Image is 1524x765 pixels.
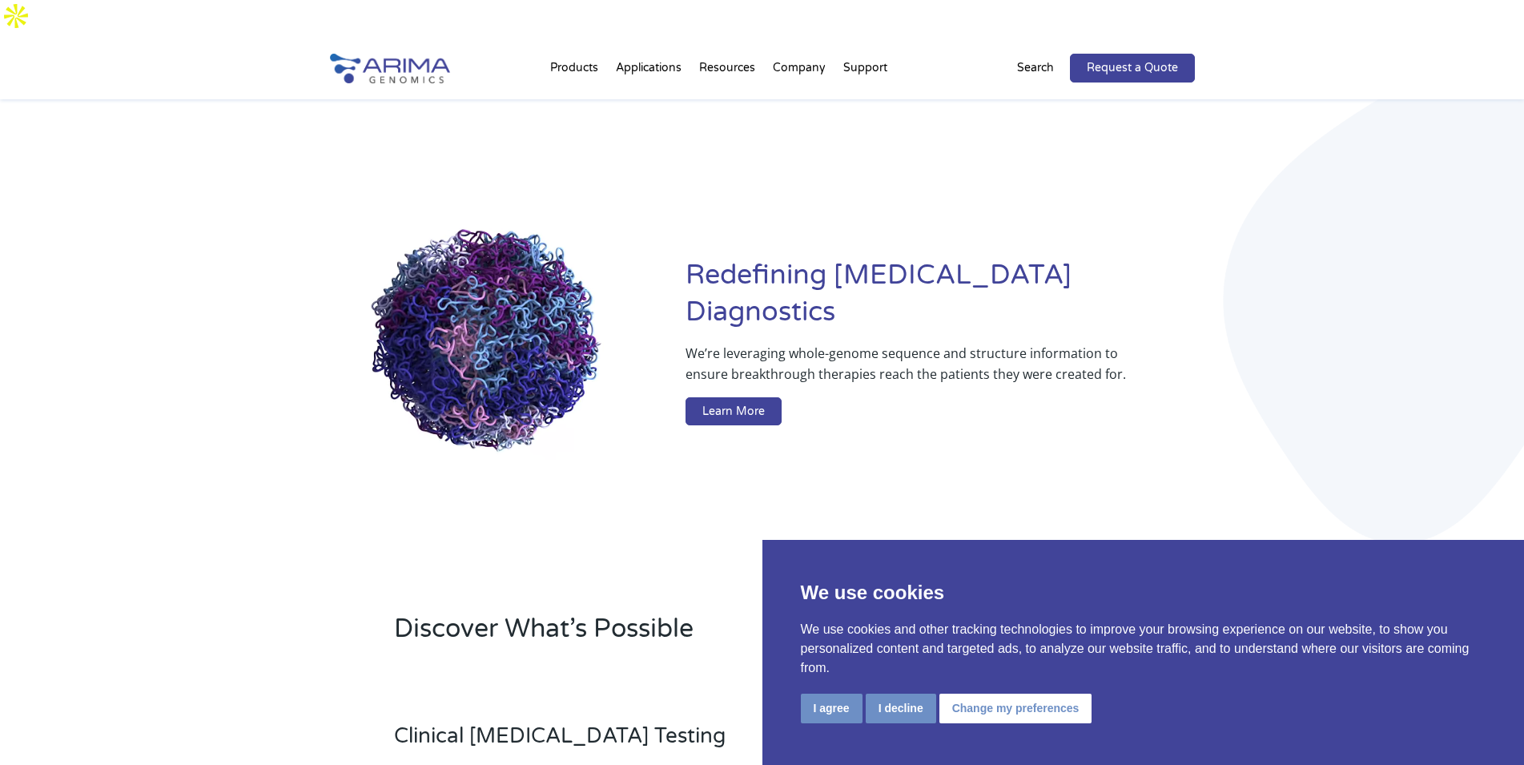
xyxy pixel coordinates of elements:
button: I agree [801,694,863,723]
h2: Discover What’s Possible [394,611,967,659]
button: Change my preferences [939,694,1092,723]
p: Search [1017,58,1054,79]
p: We’re leveraging whole-genome sequence and structure information to ensure breakthrough therapies... [686,343,1130,397]
h1: Redefining [MEDICAL_DATA] Diagnostics [686,257,1194,343]
p: We use cookies and other tracking technologies to improve your browsing experience on our website... [801,620,1486,678]
a: Learn More [686,397,782,426]
button: I decline [866,694,936,723]
img: Arima-Genomics-logo [330,54,450,83]
a: Request a Quote [1070,54,1195,83]
p: We use cookies [801,578,1486,607]
h3: Clinical [MEDICAL_DATA] Testing [394,723,830,761]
